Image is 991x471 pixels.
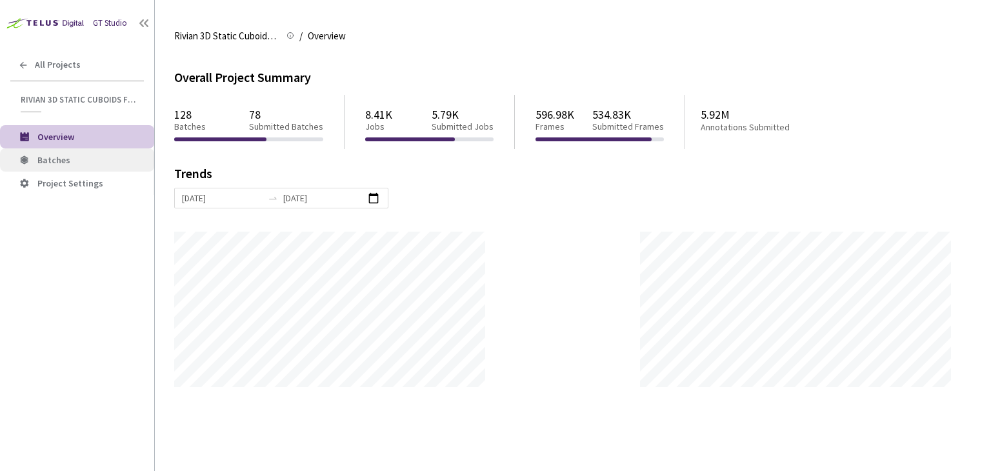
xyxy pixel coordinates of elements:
[268,193,278,203] span: to
[93,17,127,30] div: GT Studio
[432,121,494,132] p: Submitted Jobs
[268,193,278,203] span: swap-right
[536,108,574,121] p: 596.98K
[308,28,346,44] span: Overview
[299,28,303,44] li: /
[536,121,574,132] p: Frames
[37,131,74,143] span: Overview
[174,121,206,132] p: Batches
[174,167,954,188] div: Trends
[701,108,840,121] p: 5.92M
[249,108,323,121] p: 78
[283,191,364,205] input: End date
[35,59,81,70] span: All Projects
[432,108,494,121] p: 5.79K
[174,28,279,44] span: Rivian 3D Static Cuboids fixed[2024-25]
[701,122,840,133] p: Annotations Submitted
[37,177,103,189] span: Project Settings
[37,154,70,166] span: Batches
[174,67,972,87] div: Overall Project Summary
[365,108,392,121] p: 8.41K
[182,191,263,205] input: Start date
[249,121,323,132] p: Submitted Batches
[365,121,392,132] p: Jobs
[174,108,206,121] p: 128
[21,94,136,105] span: Rivian 3D Static Cuboids fixed[2024-25]
[592,121,664,132] p: Submitted Frames
[592,108,664,121] p: 534.83K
